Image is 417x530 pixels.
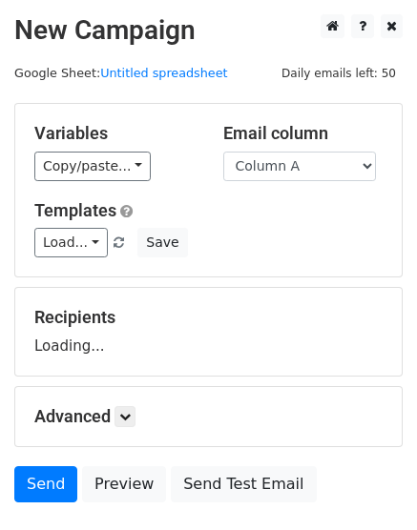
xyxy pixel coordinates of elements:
a: Daily emails left: 50 [275,66,403,80]
div: Loading... [34,307,383,357]
h2: New Campaign [14,14,403,47]
small: Google Sheet: [14,66,228,80]
a: Preview [82,466,166,502]
h5: Variables [34,123,195,144]
h5: Email column [223,123,384,144]
a: Load... [34,228,108,257]
a: Copy/paste... [34,152,151,181]
span: Daily emails left: 50 [275,63,403,84]
a: Send [14,466,77,502]
button: Save [137,228,187,257]
h5: Advanced [34,406,383,427]
a: Send Test Email [171,466,316,502]
a: Untitled spreadsheet [100,66,227,80]
h5: Recipients [34,307,383,328]
a: Templates [34,200,116,220]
